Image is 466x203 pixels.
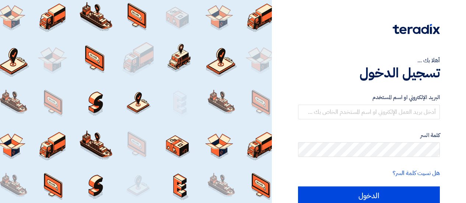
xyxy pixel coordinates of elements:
a: هل نسيت كلمة السر؟ [393,169,440,178]
label: البريد الإلكتروني او اسم المستخدم [298,93,440,102]
div: أهلا بك ... [298,56,440,65]
input: أدخل بريد العمل الإلكتروني او اسم المستخدم الخاص بك ... [298,105,440,119]
h1: تسجيل الدخول [298,65,440,81]
img: Teradix logo [393,24,440,34]
label: كلمة السر [298,131,440,140]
